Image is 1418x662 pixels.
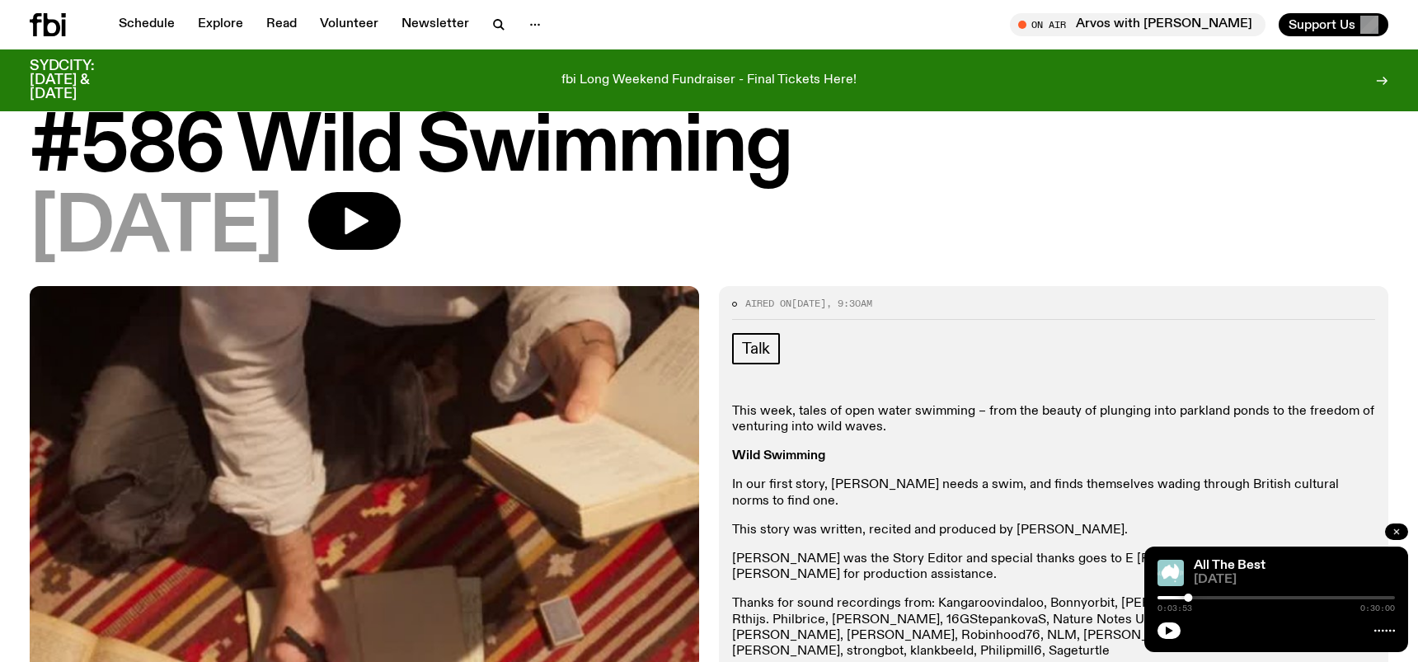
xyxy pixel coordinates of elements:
span: [DATE] [1194,574,1395,586]
strong: Wild [732,449,760,462]
span: [DATE] [791,297,826,310]
p: fbi Long Weekend Fundraiser - Final Tickets Here! [561,73,857,88]
p: In our first story, [PERSON_NAME] needs a swim, and finds themselves wading through British cultu... [732,477,1375,509]
span: 0:03:53 [1157,604,1192,613]
button: Support Us [1279,13,1388,36]
h1: #586 Wild Swimming [30,111,1388,185]
strong: Swimming [763,449,825,462]
span: Support Us [1289,17,1355,32]
button: On AirArvos with [PERSON_NAME] [1010,13,1265,36]
span: [DATE] [30,192,282,266]
span: Aired on [745,297,791,310]
a: Schedule [109,13,185,36]
span: Talk [742,340,770,358]
span: , 9:30am [826,297,872,310]
a: Volunteer [310,13,388,36]
a: Newsletter [392,13,479,36]
a: All The Best [1194,559,1265,572]
a: Read [256,13,307,36]
h3: SYDCITY: [DATE] & [DATE] [30,59,135,101]
p: This week, tales of open water swimming – from the beauty of plunging into parkland ponds to the ... [732,404,1375,435]
span: 0:30:00 [1360,604,1395,613]
p: [PERSON_NAME] was the Story Editor and special thanks goes to E [PERSON_NAME] and [PERSON_NAME] f... [732,552,1375,583]
a: Talk [732,333,780,364]
a: Explore [188,13,253,36]
p: This story was written, recited and produced by [PERSON_NAME]. [732,523,1375,538]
